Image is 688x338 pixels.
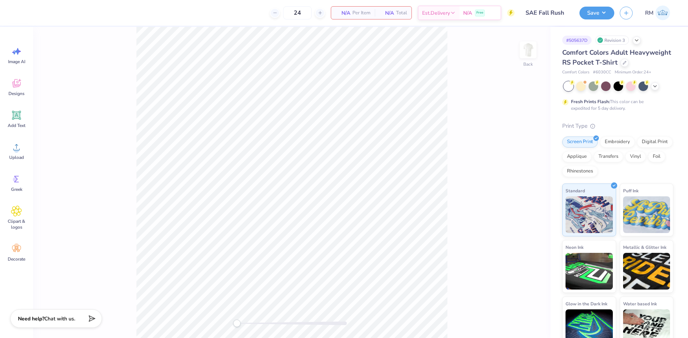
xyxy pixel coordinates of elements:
span: N/A [336,9,350,17]
span: Total [396,9,407,17]
button: Save [579,7,614,19]
div: Vinyl [625,151,646,162]
div: Digital Print [637,137,673,148]
img: Neon Ink [566,253,613,290]
img: Metallic & Glitter Ink [623,253,670,290]
span: Comfort Colors [562,69,589,76]
img: Standard [566,196,613,233]
span: Chat with us. [44,315,75,322]
img: Puff Ink [623,196,670,233]
span: # 6030CC [593,69,611,76]
span: Est. Delivery [422,9,450,17]
div: Embroidery [600,137,635,148]
span: Designs [8,91,25,97]
div: Revision 3 [595,36,629,45]
div: Accessibility label [233,320,241,327]
span: Minimum Order: 24 + [615,69,651,76]
span: Glow in the Dark Ink [566,300,607,308]
span: Water based Ink [623,300,657,308]
span: Per Item [352,9,370,17]
span: Neon Ink [566,243,583,251]
strong: Fresh Prints Flash: [571,99,610,105]
span: Metallic & Glitter Ink [623,243,666,251]
span: Puff Ink [623,187,638,195]
span: RM [645,9,654,17]
img: Back [521,43,535,57]
span: Free [476,10,483,15]
div: This color can be expedited for 5 day delivery. [571,98,661,112]
div: Print Type [562,122,673,130]
img: Roberta Manuel [655,6,670,20]
span: Decorate [8,256,25,262]
div: Applique [562,151,592,162]
input: Untitled Design [520,6,574,20]
input: – – [283,6,312,19]
div: Transfers [594,151,623,162]
div: Back [523,61,533,68]
span: N/A [463,9,472,17]
div: Foil [648,151,665,162]
span: Add Text [8,123,25,128]
span: Upload [9,155,24,160]
span: Standard [566,187,585,195]
span: Comfort Colors Adult Heavyweight RS Pocket T-Shirt [562,48,671,67]
span: Image AI [8,59,25,65]
div: Screen Print [562,137,598,148]
a: RM [642,6,673,20]
div: Rhinestones [562,166,598,177]
strong: Need help? [18,315,44,322]
span: Clipart & logos [4,218,29,230]
span: Greek [11,186,22,192]
span: N/A [379,9,394,17]
div: # 505637D [562,36,592,45]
